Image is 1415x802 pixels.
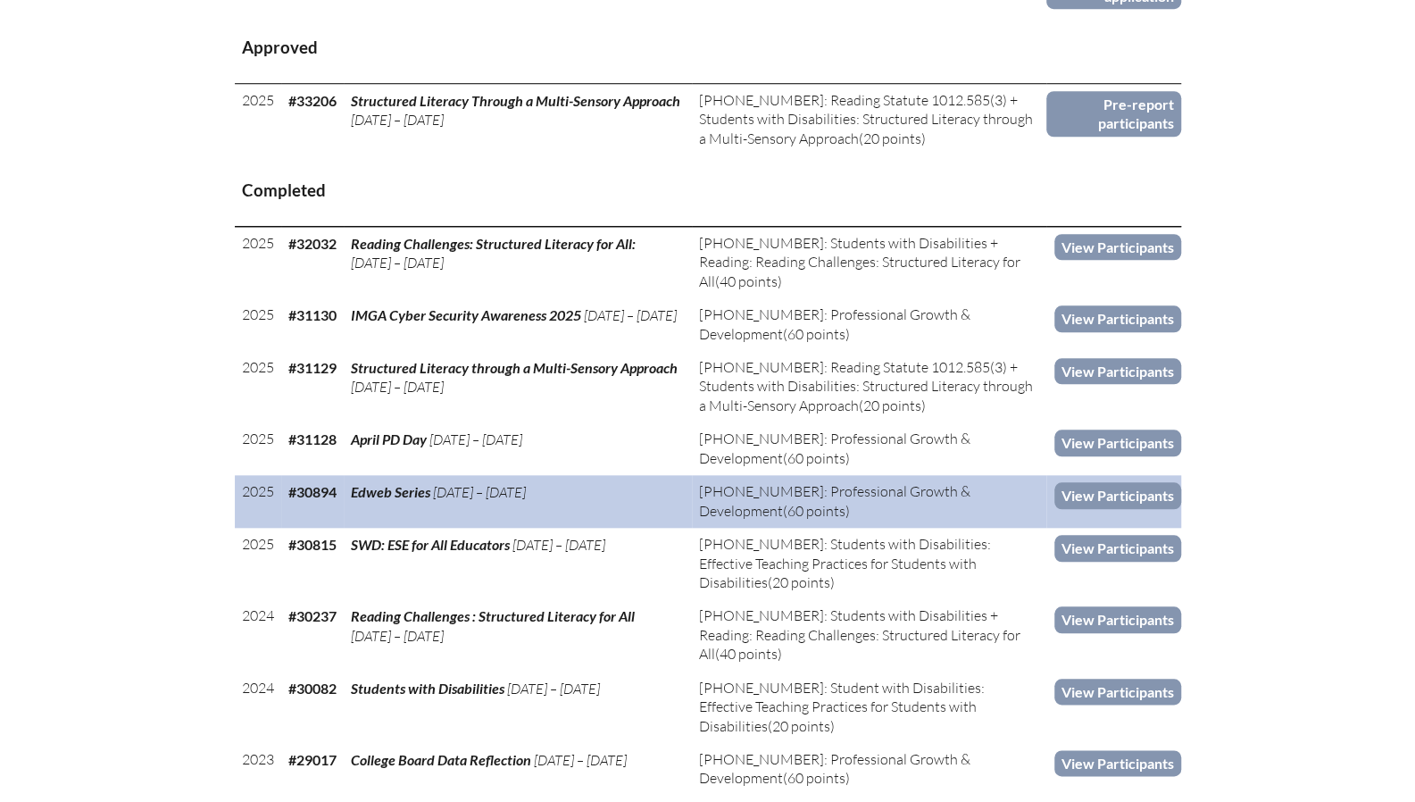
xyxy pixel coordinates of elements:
[699,535,991,591] span: [PHONE_NUMBER]: Students with Disabilities: Effective Teaching Practices for Students with Disabi...
[692,351,1047,422] td: (20 points)
[1054,482,1181,508] a: View Participants
[351,254,444,272] span: [DATE] – [DATE]
[288,306,337,323] b: #31130
[699,679,985,735] span: [PHONE_NUMBER]: Student with Disabilities: Effective Teaching Practices for Students with Disabil...
[1054,679,1181,705] a: View Participants
[507,680,600,698] span: [DATE] – [DATE]
[699,358,1033,414] span: [PHONE_NUMBER]: Reading Statute 1012.585(3) + Students with Disabilities: Structured Literacy thr...
[692,672,1047,743] td: (20 points)
[288,536,337,553] b: #30815
[351,306,581,323] span: IMGA Cyber Security Awareness 2025
[351,483,430,500] span: Edweb Series
[235,743,281,796] td: 2023
[242,37,1174,59] h3: Approved
[534,751,627,769] span: [DATE] – [DATE]
[1046,91,1180,137] a: Pre-report participants
[692,475,1047,528] td: (60 points)
[288,483,337,500] b: #30894
[1054,750,1181,776] a: View Participants
[692,528,1047,599] td: (20 points)
[699,430,970,466] span: [PHONE_NUMBER]: Professional Growth & Development
[1054,430,1181,455] a: View Participants
[351,430,427,447] span: April PD Day
[351,536,510,553] span: SWD: ESE for All Educators
[699,91,1033,147] span: [PHONE_NUMBER]: Reading Statute 1012.585(3) + Students with Disabilities: Structured Literacy thr...
[288,92,337,109] b: #33206
[1054,358,1181,384] a: View Participants
[288,680,337,697] b: #30082
[351,359,678,376] span: Structured Literacy through a Multi-Sensory Approach
[235,528,281,599] td: 2025
[692,422,1047,475] td: (60 points)
[699,482,970,519] span: [PHONE_NUMBER]: Professional Growth & Development
[351,627,444,645] span: [DATE] – [DATE]
[433,483,526,501] span: [DATE] – [DATE]
[699,234,1020,290] span: [PHONE_NUMBER]: Students with Disabilities + Reading: Reading Challenges: Structured Literacy for...
[235,226,281,298] td: 2025
[1054,606,1181,632] a: View Participants
[699,305,970,342] span: [PHONE_NUMBER]: Professional Growth & Development
[351,92,680,109] span: Structured Literacy Through a Multi-Sensory Approach
[235,351,281,422] td: 2025
[288,430,337,447] b: #31128
[692,226,1047,298] td: (40 points)
[429,430,522,448] span: [DATE] – [DATE]
[235,298,281,351] td: 2025
[235,672,281,743] td: 2024
[1054,234,1181,260] a: View Participants
[584,306,677,324] span: [DATE] – [DATE]
[351,680,504,697] span: Students with Disabilities
[288,359,337,376] b: #31129
[692,298,1047,351] td: (60 points)
[351,235,636,252] span: Reading Challenges: Structured Literacy for All:
[699,606,1020,663] span: [PHONE_NUMBER]: Students with Disabilities + Reading: Reading Challenges: Structured Literacy for...
[1054,535,1181,561] a: View Participants
[288,751,337,768] b: #29017
[235,599,281,671] td: 2024
[351,378,444,396] span: [DATE] – [DATE]
[692,599,1047,671] td: (40 points)
[235,422,281,475] td: 2025
[288,235,337,252] b: #32032
[242,180,1174,202] h3: Completed
[692,743,1047,796] td: (60 points)
[512,536,605,554] span: [DATE] – [DATE]
[699,750,970,787] span: [PHONE_NUMBER]: Professional Growth & Development
[692,84,1047,156] td: (20 points)
[351,111,444,129] span: [DATE] – [DATE]
[351,751,531,768] span: College Board Data Reflection
[235,84,281,156] td: 2025
[288,607,337,624] b: #30237
[351,607,635,624] span: Reading Challenges : Structured Literacy for All
[1054,305,1181,331] a: View Participants
[235,475,281,528] td: 2025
